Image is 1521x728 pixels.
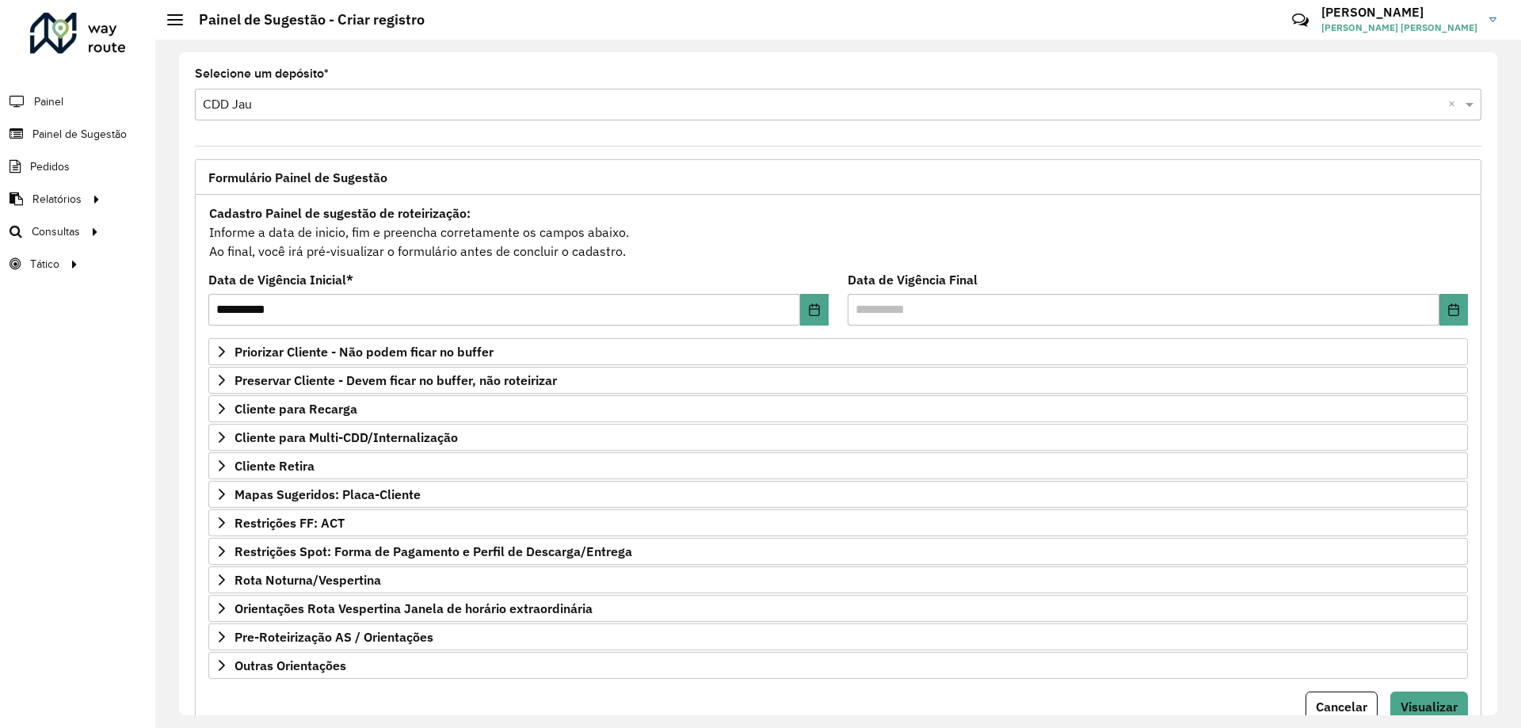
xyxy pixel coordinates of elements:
strong: Cadastro Painel de sugestão de roteirização: [209,205,471,221]
a: Mapas Sugeridos: Placa-Cliente [208,481,1468,508]
span: Rota Noturna/Vespertina [234,574,381,586]
span: Cliente para Recarga [234,402,357,415]
span: Restrições FF: ACT [234,516,345,529]
div: Informe a data de inicio, fim e preencha corretamente os campos abaixo. Ao final, você irá pré-vi... [208,203,1468,261]
a: Cliente Retira [208,452,1468,479]
button: Cancelar [1306,692,1378,722]
a: Cliente para Recarga [208,395,1468,422]
a: Preservar Cliente - Devem ficar no buffer, não roteirizar [208,367,1468,394]
span: Orientações Rota Vespertina Janela de horário extraordinária [234,602,593,615]
a: Rota Noturna/Vespertina [208,566,1468,593]
a: Pre-Roteirização AS / Orientações [208,623,1468,650]
label: Selecione um depósito [195,64,329,83]
a: Cliente para Multi-CDD/Internalização [208,424,1468,451]
span: Painel [34,93,63,110]
a: Orientações Rota Vespertina Janela de horário extraordinária [208,595,1468,622]
span: Consultas [32,223,80,240]
span: Relatórios [32,191,82,208]
button: Visualizar [1390,692,1468,722]
h2: Painel de Sugestão - Criar registro [183,11,425,29]
span: Clear all [1448,95,1462,114]
span: Pedidos [30,158,70,175]
a: Contato Rápido [1283,3,1317,37]
span: [PERSON_NAME] [PERSON_NAME] [1321,21,1477,35]
span: Outras Orientações [234,659,346,672]
span: Cancelar [1316,699,1367,715]
span: Priorizar Cliente - Não podem ficar no buffer [234,345,494,358]
label: Data de Vigência Final [848,270,978,289]
a: Restrições Spot: Forma de Pagamento e Perfil de Descarga/Entrega [208,538,1468,565]
span: Mapas Sugeridos: Placa-Cliente [234,488,421,501]
label: Data de Vigência Inicial [208,270,353,289]
span: Preservar Cliente - Devem ficar no buffer, não roteirizar [234,374,557,387]
span: Cliente para Multi-CDD/Internalização [234,431,458,444]
a: Outras Orientações [208,652,1468,679]
a: Restrições FF: ACT [208,509,1468,536]
span: Pre-Roteirização AS / Orientações [234,631,433,643]
span: Tático [30,256,59,273]
span: Visualizar [1401,699,1458,715]
h3: [PERSON_NAME] [1321,5,1477,20]
button: Choose Date [1439,294,1468,326]
span: Restrições Spot: Forma de Pagamento e Perfil de Descarga/Entrega [234,545,632,558]
span: Formulário Painel de Sugestão [208,171,387,184]
span: Painel de Sugestão [32,126,127,143]
button: Choose Date [800,294,829,326]
a: Priorizar Cliente - Não podem ficar no buffer [208,338,1468,365]
span: Cliente Retira [234,459,314,472]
